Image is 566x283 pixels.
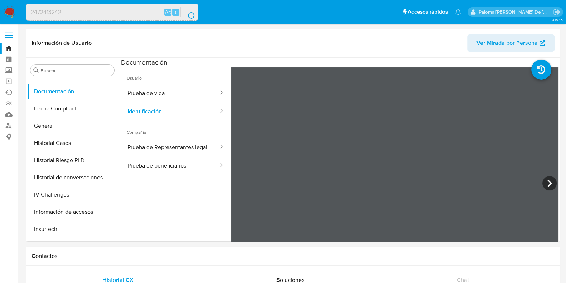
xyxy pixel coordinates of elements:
[165,9,171,15] span: Alt
[32,253,555,260] h1: Contactos
[175,9,177,15] span: s
[467,34,555,52] button: Ver Mirada por Persona
[28,203,117,221] button: Información de accesos
[28,152,117,169] button: Historial Riesgo PLD
[28,238,117,255] button: Items
[408,8,448,16] span: Accesos rápidos
[28,117,117,135] button: General
[28,135,117,152] button: Historial Casos
[180,7,195,17] button: search-icon
[26,8,198,17] input: Buscar usuario o caso...
[28,221,117,238] button: Insurtech
[476,34,538,52] span: Ver Mirada por Persona
[28,169,117,186] button: Historial de conversaciones
[28,100,117,117] button: Fecha Compliant
[40,67,111,74] input: Buscar
[28,83,117,100] button: Documentación
[455,9,461,15] a: Notificaciones
[32,39,92,47] h1: Información de Usuario
[33,67,39,73] button: Buscar
[28,186,117,203] button: IV Challenges
[553,8,561,16] a: Salir
[479,9,551,15] p: paloma.falcondesoto@mercadolibre.cl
